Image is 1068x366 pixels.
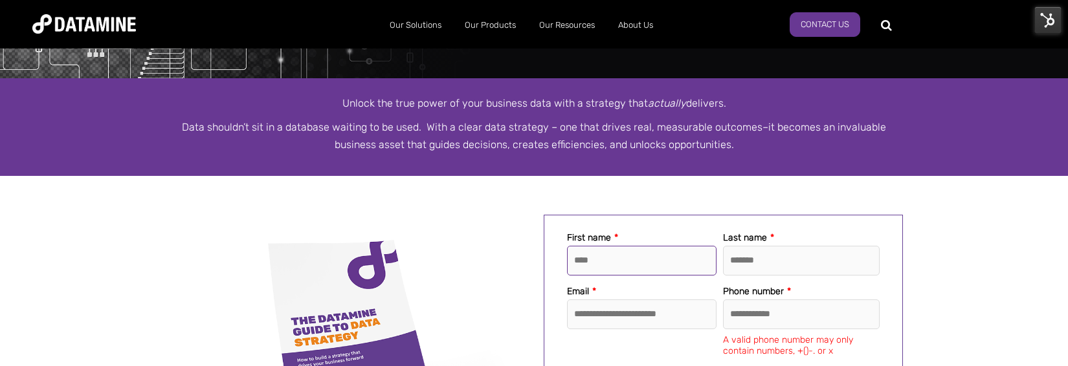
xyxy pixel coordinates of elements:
a: About Us [606,8,665,42]
span: Email [567,286,589,297]
a: Our Resources [528,8,606,42]
span: Last name [723,232,767,243]
span: it becomes an invaluable business asset that guides decisions, creates efficiencies, and unlocks ... [335,121,887,151]
span: Data shouldn’t sit in a database waiting to be used. With a clear data strategy – one that drives... [182,121,762,133]
label: A valid phone number may only contain numbers, +()-. or x [723,334,880,356]
span: – [762,121,768,133]
span: Phone number [723,286,784,297]
img: Datamine [32,14,136,34]
a: Our Products [453,8,528,42]
img: HubSpot Tools Menu Toggle [1034,6,1062,34]
span: Unlock the true power of your business data with a strategy that delivers. [342,97,726,109]
a: Contact us [790,12,860,37]
span: First name [567,232,611,243]
a: Our Solutions [378,8,453,42]
em: actually [648,97,686,109]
